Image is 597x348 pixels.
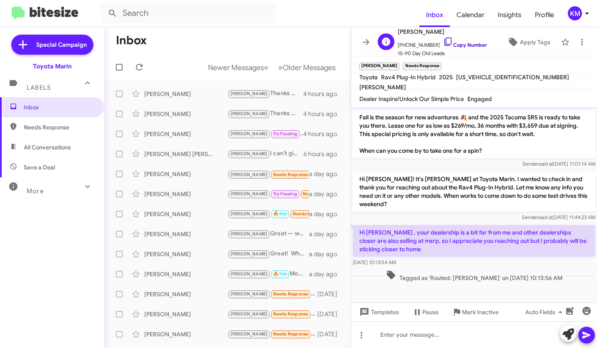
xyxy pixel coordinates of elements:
[231,271,268,277] span: [PERSON_NAME]
[231,291,268,297] span: [PERSON_NAME]
[303,191,338,197] span: Needs Response
[231,191,268,197] span: [PERSON_NAME]
[228,169,309,179] div: Inbound Call
[27,84,51,91] span: Labels
[273,191,297,197] span: Try Pausing
[273,311,309,317] span: Needs Response
[273,131,297,136] span: Try Pausing
[561,6,588,20] button: KM
[528,3,561,27] a: Profile
[419,3,450,27] a: Inbox
[24,143,71,151] span: All Conversations
[228,149,304,159] div: I can’t give a firm offer without inspecting your Camry. Can we schedule a quick appraisal at you...
[439,73,453,81] span: 2025
[144,150,228,158] div: [PERSON_NAME] [PERSON_NAME]
[228,249,309,259] div: Great! What day/time works best for you? Thank you!
[398,37,487,49] span: [PHONE_NUMBER]
[101,3,276,23] input: Search
[309,190,344,198] div: a day ago
[228,209,309,219] div: I'm not wanting to trade it in but I might be willing to
[273,331,309,337] span: Needs Response
[228,229,309,239] div: Great — would you be available this week for a quick appraisal?
[24,163,55,171] span: Save a Deal
[467,95,492,103] span: Engaged
[231,311,268,317] span: [PERSON_NAME]
[317,310,344,318] div: [DATE]
[228,309,317,319] div: Hi [PERSON_NAME] , your dealership is a bit far from me and other dealerships closer are also sel...
[353,259,396,265] span: [DATE] 10:13:54 AM
[228,189,309,199] div: Hey [PERSON_NAME]. I visited [GEOGRAPHIC_DATA] [DATE]. I liked Xle red one. But I want to let you...
[359,83,406,91] span: [PERSON_NAME]
[491,3,528,27] span: Insights
[33,62,72,71] div: Toyota Marin
[144,270,228,278] div: [PERSON_NAME]
[273,291,309,297] span: Needs Response
[568,6,582,20] div: KM
[144,330,228,338] div: [PERSON_NAME]
[283,63,336,72] span: Older Messages
[228,269,309,279] div: Morning! I will have [PERSON_NAME] reach out [DATE] to answer any of your questions!
[445,305,505,320] button: Mark Inactive
[278,62,283,73] span: »
[144,170,228,178] div: [PERSON_NAME]
[309,230,344,238] div: a day ago
[144,130,228,138] div: [PERSON_NAME]
[273,211,287,217] span: 🔥 Hot
[203,59,341,76] nav: Page navigation example
[231,172,268,177] span: [PERSON_NAME]
[443,42,487,48] a: Copy Number
[231,111,268,116] span: [PERSON_NAME]
[144,210,228,218] div: [PERSON_NAME]
[231,91,268,96] span: [PERSON_NAME]
[228,109,303,119] div: Thanks — to provide an accurate offer, send mileage, VIN, condition details and photos, or book a...
[144,310,228,318] div: [PERSON_NAME]
[144,250,228,258] div: [PERSON_NAME]
[522,214,595,220] span: Sender [DATE] 11:44:23 AM
[231,131,268,136] span: [PERSON_NAME]
[309,170,344,178] div: a day ago
[144,230,228,238] div: [PERSON_NAME]
[11,35,93,55] a: Special Campaign
[273,59,341,76] button: Next
[304,150,344,158] div: 6 hours ago
[303,90,344,98] div: 4 hours ago
[309,210,344,218] div: a day ago
[359,95,464,103] span: Dealer Inspire/Unlock Our Simple Price
[403,63,441,70] small: Needs Response
[203,59,273,76] button: Previous
[144,190,228,198] div: [PERSON_NAME]
[228,89,303,98] div: Thanks — we can't confirm a price sight unseen. We'd love to buy your Charger. Can you bring it f...
[422,305,439,320] span: Pause
[309,250,344,258] div: a day ago
[228,329,317,339] div: I also wanted to ask if the grey 2020 Prius prime is cloth interior
[525,305,565,320] span: Auto Fields
[144,110,228,118] div: [PERSON_NAME]
[519,305,572,320] button: Auto Fields
[303,130,344,138] div: 4 hours ago
[24,123,95,131] span: Needs Response
[539,161,553,167] span: said at
[462,305,499,320] span: Mark Inactive
[264,62,268,73] span: «
[351,305,406,320] button: Templates
[303,110,344,118] div: 4 hours ago
[228,289,317,299] div: I'm also very interested in the BZ4x do u have any available and what is starting price?
[24,103,95,111] span: Inbox
[406,305,445,320] button: Pause
[27,187,44,195] span: More
[309,270,344,278] div: a day ago
[317,330,344,338] div: [DATE]
[144,290,228,298] div: [PERSON_NAME]
[398,27,487,37] span: [PERSON_NAME]
[273,172,309,177] span: Needs Response
[36,40,87,49] span: Special Campaign
[520,35,550,50] span: Apply Tags
[293,211,328,217] span: Needs Response
[208,63,264,72] span: Newer Messages
[456,73,569,81] span: [US_VEHICLE_IDENTIFICATION_NUMBER]
[231,231,268,237] span: [PERSON_NAME]
[231,251,268,257] span: [PERSON_NAME]
[450,3,491,27] a: Calendar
